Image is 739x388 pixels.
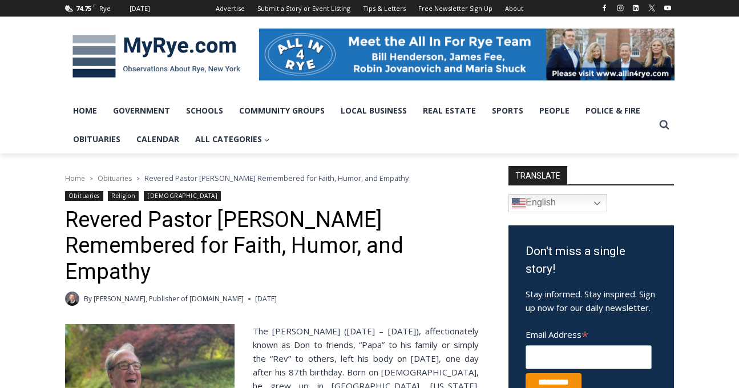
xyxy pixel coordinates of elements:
[65,96,105,125] a: Home
[76,4,91,13] span: 74.75
[65,27,248,86] img: MyRye.com
[108,191,139,201] a: Religion
[99,3,111,14] div: Rye
[259,29,675,80] img: All in for Rye
[531,96,578,125] a: People
[144,173,409,183] span: Revered Pastor [PERSON_NAME] Remembered for Faith, Humor, and Empathy
[333,96,415,125] a: Local Business
[105,96,178,125] a: Government
[578,96,648,125] a: Police & Fire
[65,96,654,154] nav: Primary Navigation
[255,293,277,304] time: [DATE]
[526,242,657,278] h3: Don't miss a single story!
[65,173,85,183] a: Home
[484,96,531,125] a: Sports
[98,173,132,183] a: Obituaries
[128,125,187,153] a: Calendar
[195,133,270,145] span: All Categories
[65,125,128,153] a: Obituaries
[187,125,278,153] a: All Categories
[512,196,526,210] img: en
[84,293,92,304] span: By
[661,1,675,15] a: YouTube
[526,287,657,314] p: Stay informed. Stay inspired. Sign up now for our daily newsletter.
[136,175,140,183] span: >
[94,294,244,304] a: [PERSON_NAME], Publisher of [DOMAIN_NAME]
[654,115,675,135] button: View Search Form
[629,1,643,15] a: Linkedin
[65,207,479,285] h1: Revered Pastor [PERSON_NAME] Remembered for Faith, Humor, and Empathy
[178,96,231,125] a: Schools
[645,1,659,15] a: X
[415,96,484,125] a: Real Estate
[597,1,611,15] a: Facebook
[65,191,103,201] a: Obituaries
[526,323,652,343] label: Email Address
[130,3,150,14] div: [DATE]
[508,194,607,212] a: English
[508,166,567,184] strong: TRANSLATE
[231,96,333,125] a: Community Groups
[90,175,93,183] span: >
[65,172,479,184] nav: Breadcrumbs
[613,1,627,15] a: Instagram
[65,292,79,306] a: Author image
[144,191,221,201] a: [DEMOGRAPHIC_DATA]
[93,2,96,9] span: F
